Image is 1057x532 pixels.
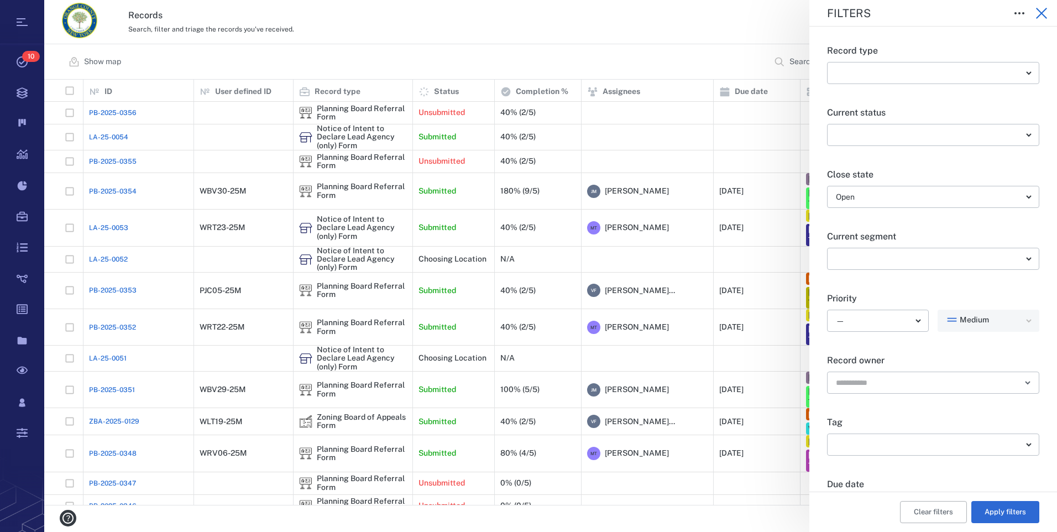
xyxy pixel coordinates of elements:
span: Medium [960,315,989,326]
p: Due date [827,478,1039,491]
button: Toggle to Edit Boxes [1008,2,1030,24]
p: Current status [827,106,1039,119]
p: Priority [827,292,1039,305]
button: Close [1030,2,1053,24]
span: Help [25,8,48,18]
div: Filters [827,8,1000,19]
button: Open [1020,375,1035,390]
div: Open [836,191,1022,204]
p: Current segment [827,230,1039,243]
button: Clear filters [900,501,967,523]
p: Record type [827,44,1039,58]
div: — [836,315,911,327]
button: Apply filters [971,501,1039,523]
p: Close state [827,168,1039,181]
p: Tag [827,416,1039,429]
p: Record owner [827,354,1039,367]
span: 10 [22,51,40,62]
